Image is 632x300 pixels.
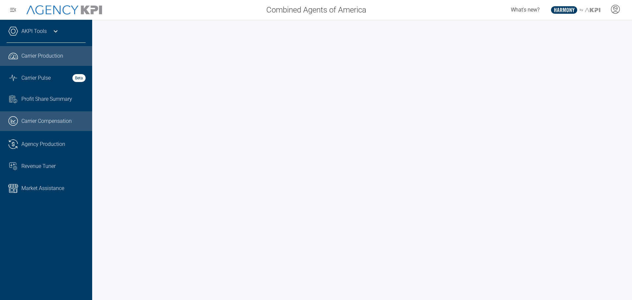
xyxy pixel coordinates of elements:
span: Profit Share Summary [21,95,72,103]
img: AgencyKPI [26,5,102,15]
span: Market Assistance [21,184,64,192]
span: Revenue Tuner [21,162,56,170]
a: AKPI Tools [21,27,47,35]
span: Carrier Pulse [21,74,51,82]
span: Carrier Production [21,52,63,60]
strong: Beta [72,74,86,82]
span: Carrier Compensation [21,117,72,125]
span: What's new? [511,7,540,13]
span: Combined Agents of America [266,4,366,16]
span: Agency Production [21,140,65,148]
